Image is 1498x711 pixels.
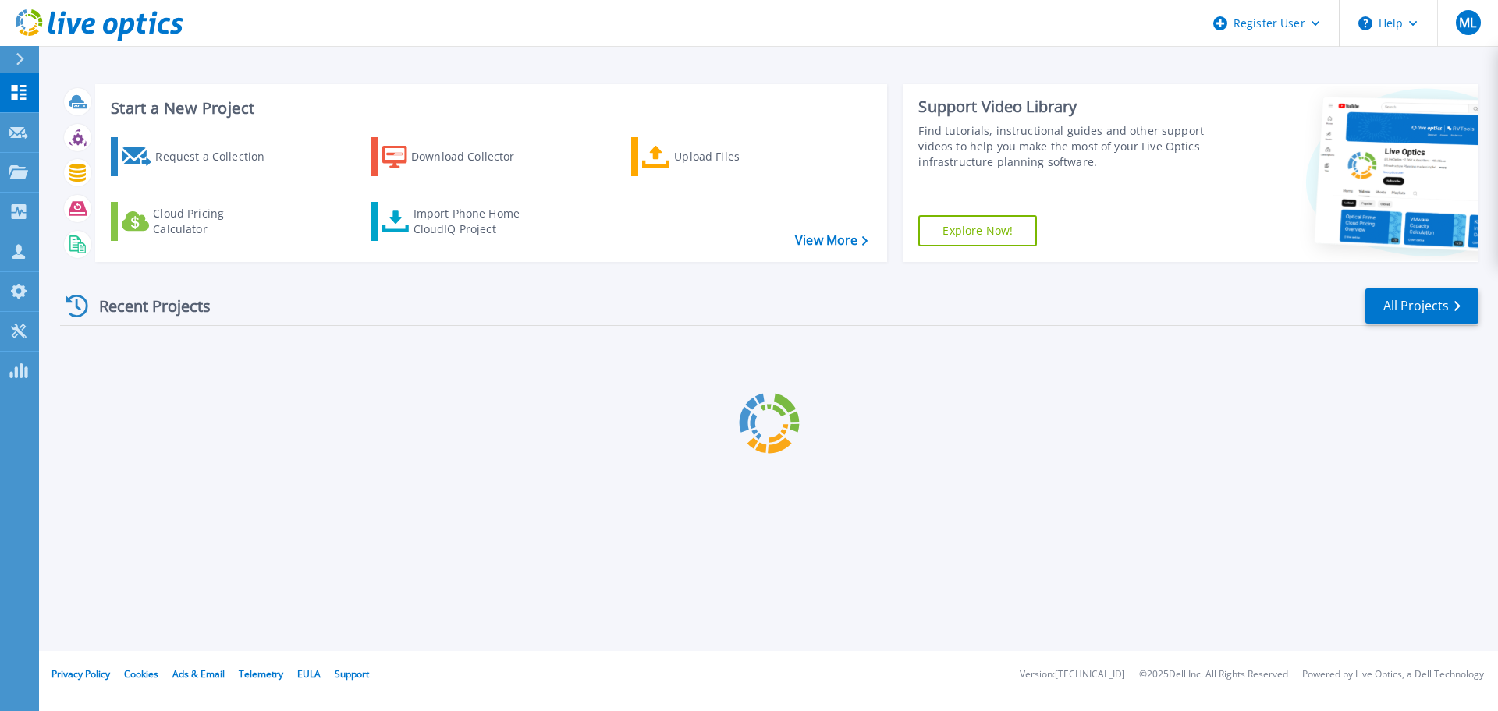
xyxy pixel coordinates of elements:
div: Recent Projects [60,287,232,325]
a: Download Collector [371,137,545,176]
a: Request a Collection [111,137,285,176]
li: © 2025 Dell Inc. All Rights Reserved [1139,670,1288,680]
a: Privacy Policy [51,667,110,681]
a: All Projects [1365,288,1478,324]
a: Explore Now! [918,215,1037,246]
div: Cloud Pricing Calculator [153,206,278,237]
div: Support Video Library [918,97,1212,117]
a: View More [795,233,868,248]
div: Upload Files [674,141,799,172]
a: EULA [297,667,321,681]
a: Cloud Pricing Calculator [111,202,285,241]
div: Import Phone Home CloudIQ Project [414,206,535,237]
div: Download Collector [411,141,536,172]
span: ML [1459,16,1476,29]
a: Upload Files [631,137,805,176]
div: Request a Collection [155,141,280,172]
a: Cookies [124,667,158,681]
li: Powered by Live Optics, a Dell Technology [1302,670,1484,680]
a: Telemetry [239,667,283,681]
a: Ads & Email [172,667,225,681]
div: Find tutorials, instructional guides and other support videos to help you make the most of your L... [918,123,1212,170]
a: Support [335,667,369,681]
li: Version: [TECHNICAL_ID] [1020,670,1125,680]
h3: Start a New Project [111,100,868,117]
